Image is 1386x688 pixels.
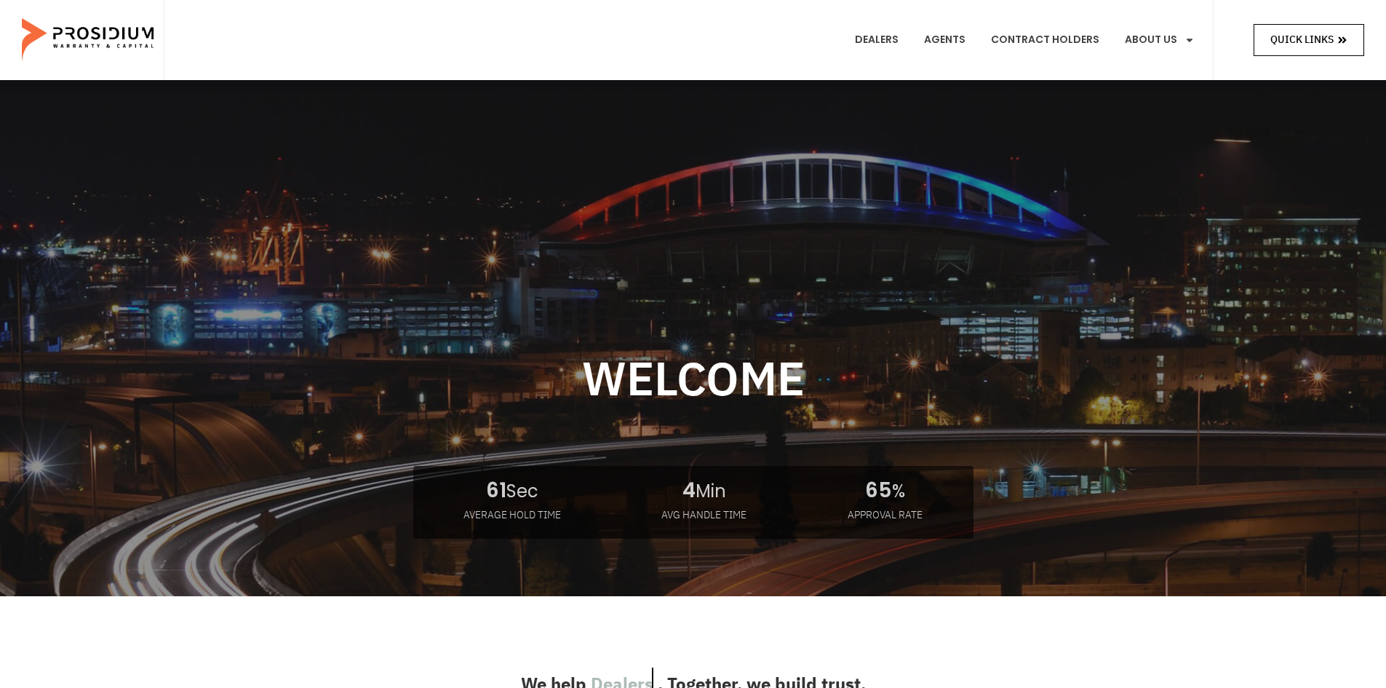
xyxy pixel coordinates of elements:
a: Dealers [844,13,909,67]
a: Quick Links [1254,24,1364,55]
span: Quick Links [1270,31,1334,49]
nav: Menu [844,13,1206,67]
a: Contract Holders [980,13,1110,67]
a: Agents [913,13,976,67]
a: About Us [1114,13,1206,67]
